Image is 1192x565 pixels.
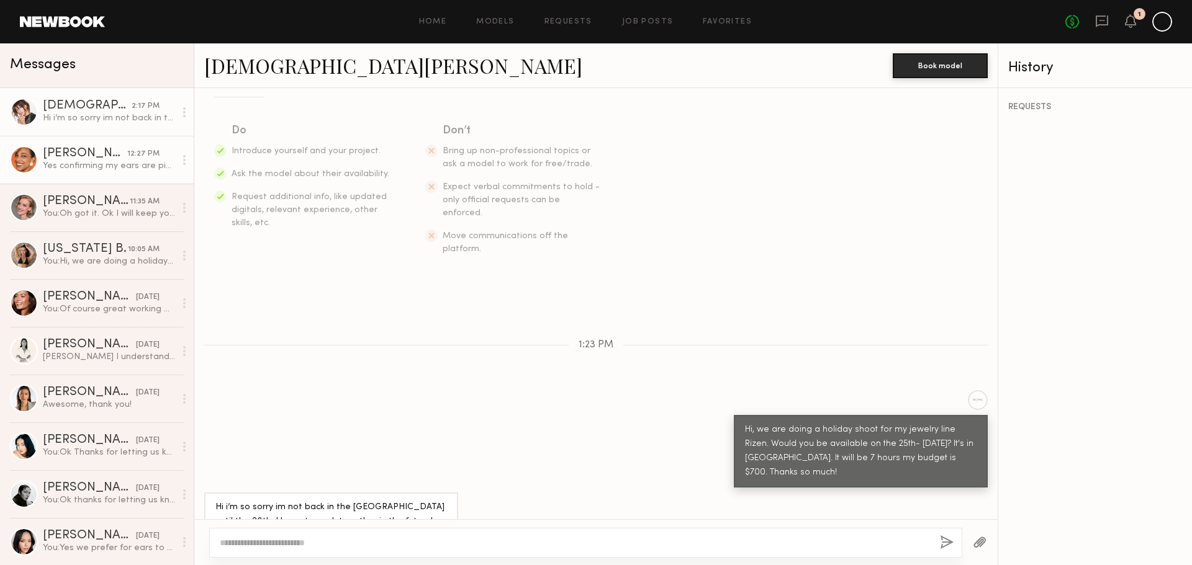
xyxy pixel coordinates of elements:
span: Introduce yourself and your project. [232,147,381,155]
div: [PERSON_NAME] [43,291,136,303]
div: Yes confirming my ears are pierced. I have 2 holes on right side, 3 on left. And either hours wor... [43,160,175,172]
span: Move communications off the platform. [443,232,568,253]
div: [PERSON_NAME] [43,386,136,399]
div: 11:35 AM [130,196,160,208]
div: Awesome, thank you! [43,399,175,411]
span: Expect verbal commitments to hold - only official requests can be enforced. [443,183,600,217]
span: Request additional info, like updated digitals, relevant experience, other skills, etc. [232,193,387,227]
a: Requests [544,18,592,26]
div: [PERSON_NAME] [43,195,130,208]
div: [DATE] [136,530,160,542]
div: [PERSON_NAME] [43,339,136,351]
a: Models [476,18,514,26]
div: REQUESTS [1008,103,1182,112]
button: Book model [893,53,988,78]
div: [PERSON_NAME] [43,482,136,494]
div: [DATE] [136,291,160,303]
div: [PERSON_NAME] [43,530,136,542]
div: [DATE] [136,483,160,494]
div: 2:17 PM [132,100,160,112]
div: You: Of course great working with you! [43,303,175,315]
div: History [1008,61,1182,75]
div: You: Yes we prefer for ears to be pierced. Thanks for letting us know. [43,542,175,554]
div: Hi i’m so sorry im not back in the [GEOGRAPHIC_DATA] until the 28th. I hope to work together in t... [43,112,175,124]
div: You: Ok Thanks for letting us know! [43,447,175,458]
div: Do [232,122,391,140]
span: Ask the model about their availability. [232,170,389,178]
div: [DATE] [136,339,160,351]
span: 1:23 PM [579,340,613,350]
div: [PERSON_NAME] I understand, thank you for still getting back to me :) [43,351,175,363]
span: Messages [10,58,76,72]
div: [DEMOGRAPHIC_DATA][PERSON_NAME] [43,100,132,112]
div: Hi, we are doing a holiday shoot for my jewelry line Rizen. Would you be available on the 25th- [... [745,423,977,480]
a: [DEMOGRAPHIC_DATA][PERSON_NAME] [204,52,582,79]
a: Home [419,18,447,26]
div: [PERSON_NAME] [43,148,127,160]
div: [DATE] [136,387,160,399]
a: Book model [893,60,988,70]
div: [DATE] [136,435,160,447]
a: Favorites [703,18,752,26]
div: You: Hi, we are doing a holiday shoot for my jewelry line Rizen. Would you be available on the 25... [43,256,175,267]
div: 1 [1138,11,1141,18]
a: Job Posts [622,18,674,26]
div: [PERSON_NAME] [43,434,136,447]
div: You: Ok thanks for letting us know. [43,494,175,506]
div: [US_STATE] B. [43,243,128,256]
div: 12:27 PM [127,148,160,160]
span: Bring up non-professional topics or ask a model to work for free/trade. [443,147,592,168]
div: Don’t [443,122,602,140]
div: You: Oh got it. Ok I will keep you in mind the next time we shoot in LA area. :) [43,208,175,220]
div: 10:05 AM [128,244,160,256]
div: Hi i’m so sorry im not back in the [GEOGRAPHIC_DATA] until the 28th. I hope to work together in t... [215,500,447,529]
